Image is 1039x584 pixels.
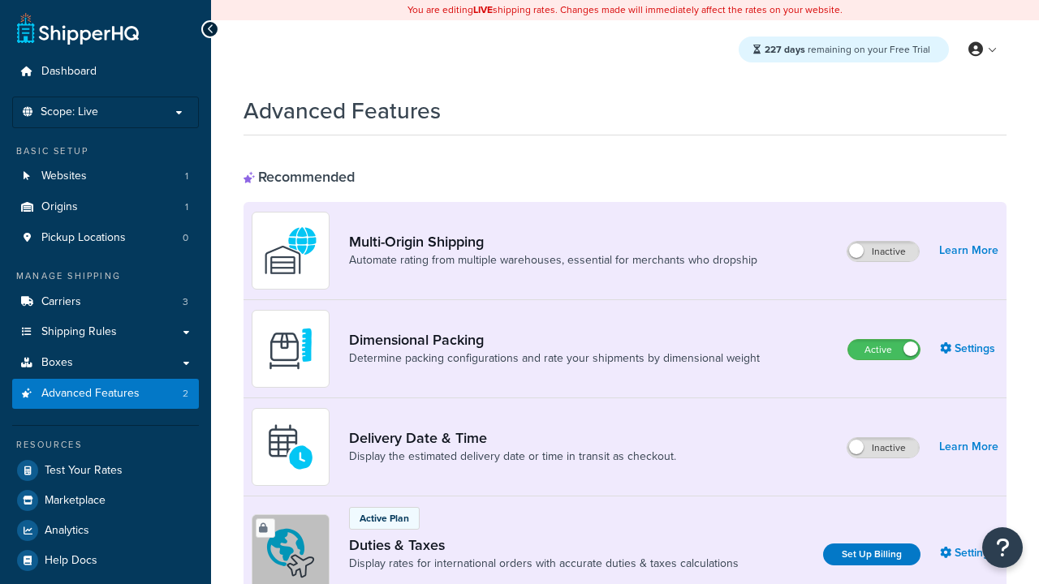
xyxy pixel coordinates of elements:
a: Dimensional Packing [349,331,760,349]
a: Duties & Taxes [349,536,739,554]
a: Marketplace [12,486,199,515]
a: Determine packing configurations and rate your shipments by dimensional weight [349,350,760,367]
span: Help Docs [45,554,97,568]
span: Shipping Rules [41,325,117,339]
label: Active [848,340,920,359]
img: gfkeb5ejjkALwAAAABJRU5ErkJggg== [262,419,319,475]
span: 1 [185,170,188,183]
a: Carriers3 [12,287,199,317]
a: Test Your Rates [12,456,199,485]
b: LIVE [473,2,493,17]
h1: Advanced Features [244,95,441,127]
a: Websites1 [12,161,199,191]
a: Set Up Billing [823,543,920,565]
a: Dashboard [12,57,199,87]
a: Learn More [939,239,998,262]
div: Recommended [244,168,355,186]
span: remaining on your Free Trial [765,42,930,57]
img: WatD5o0RtDAAAAAElFTkSuQmCC [262,222,319,279]
li: Websites [12,161,199,191]
a: Advanced Features2 [12,379,199,409]
span: Websites [41,170,87,183]
li: Origins [12,192,199,222]
span: Test Your Rates [45,464,123,478]
a: Shipping Rules [12,317,199,347]
div: Manage Shipping [12,269,199,283]
span: Pickup Locations [41,231,126,245]
div: Resources [12,438,199,452]
strong: 227 days [765,42,805,57]
span: Origins [41,200,78,214]
a: Settings [940,337,998,360]
a: Display rates for international orders with accurate duties & taxes calculations [349,556,739,572]
button: Open Resource Center [982,527,1023,568]
a: Analytics [12,516,199,545]
a: Multi-Origin Shipping [349,233,757,251]
span: 1 [185,200,188,214]
span: Advanced Features [41,387,140,401]
a: Delivery Date & Time [349,429,676,447]
span: 2 [183,387,188,401]
span: Analytics [45,524,89,538]
label: Inactive [847,438,919,457]
li: Carriers [12,287,199,317]
span: 3 [183,295,188,309]
p: Active Plan [360,511,409,526]
a: Settings [940,542,998,565]
a: Learn More [939,436,998,458]
img: DTVBYsAAAAAASUVORK5CYII= [262,320,319,377]
span: Dashboard [41,65,97,79]
span: Marketplace [45,494,106,508]
span: Boxes [41,356,73,370]
div: Basic Setup [12,144,199,158]
a: Pickup Locations0 [12,223,199,253]
li: Pickup Locations [12,223,199,253]
a: Help Docs [12,546,199,575]
span: Carriers [41,295,81,309]
a: Origins1 [12,192,199,222]
a: Automate rating from multiple warehouses, essential for merchants who dropship [349,252,757,268]
a: Boxes [12,348,199,378]
label: Inactive [847,242,919,261]
span: 0 [183,231,188,245]
li: Advanced Features [12,379,199,409]
span: Scope: Live [41,105,98,119]
a: Display the estimated delivery date or time in transit as checkout. [349,449,676,465]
